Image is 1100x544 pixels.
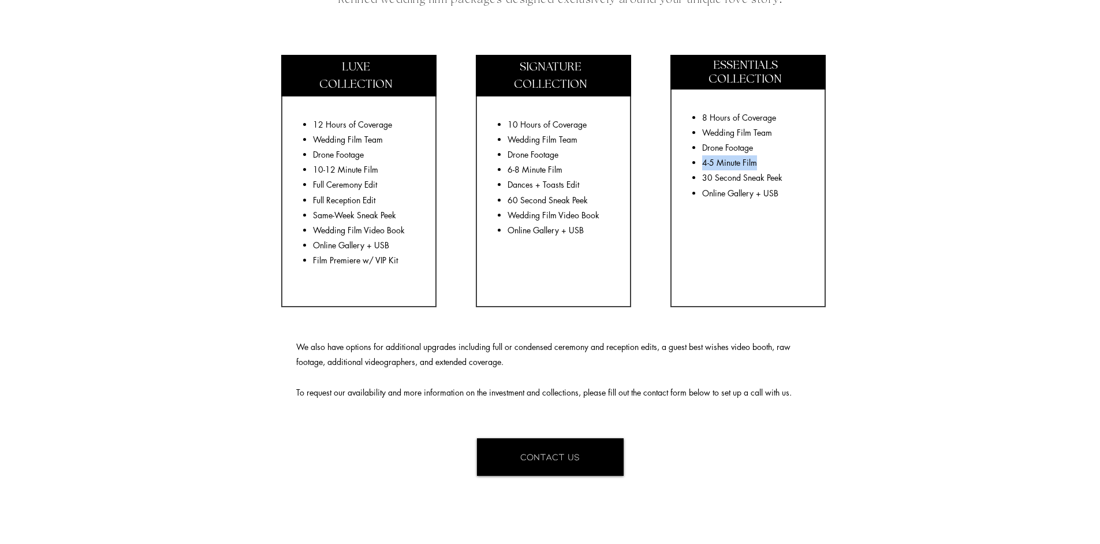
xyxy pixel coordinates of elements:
[313,210,396,221] span: Same-Week Sneak Peek
[702,157,757,168] span: 4-5 Minute Film
[514,79,587,91] span: COLLECTION
[313,134,383,145] span: Wedding Film Team
[702,142,753,153] span: Drone Footage
[713,59,778,72] span: ESSENTIALS
[508,164,562,175] span: 6-8 Minute Film
[520,61,581,73] span: SIGNATURE
[477,438,624,476] a: CONTACT US
[313,149,364,160] span: Drone Footage
[313,164,378,175] span: 10-12 Minute Film
[508,210,599,221] span: Wedding Film Video Book
[702,188,778,199] span: Online Gallery + USB
[709,73,782,85] span: COLLECTION
[508,179,579,190] span: Dances + Toasts Edit
[520,450,580,463] span: CONTACT US
[508,119,587,130] span: 10 Hours of Coverage
[313,195,375,206] span: Full Reception Edit
[702,112,776,123] span: 8 Hours of Coverage
[702,127,772,138] span: Wedding Film Team
[313,225,405,236] span: Wedding Film Video Book
[313,119,392,130] span: 12 Hours of Coverage
[313,240,389,251] span: Online Gallery + USB
[342,61,370,73] span: LUXE
[508,195,588,206] span: 60 Second Sneak Peek
[702,172,782,183] span: 30 Second Sneak Peek
[313,179,377,190] span: Full Ceremony Edit
[296,341,790,367] span: We also have options for additional upgrades including full or condensed ceremony and reception e...
[508,134,577,145] span: Wedding Film Team
[296,387,792,398] span: To request our availability and more information on the investment and collections, please fill o...
[508,149,558,160] span: Drone Footage
[508,225,584,236] span: Online Gallery + USB
[319,79,393,91] span: COLLECTION
[313,255,398,266] span: Film Premiere w/ VIP Kit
